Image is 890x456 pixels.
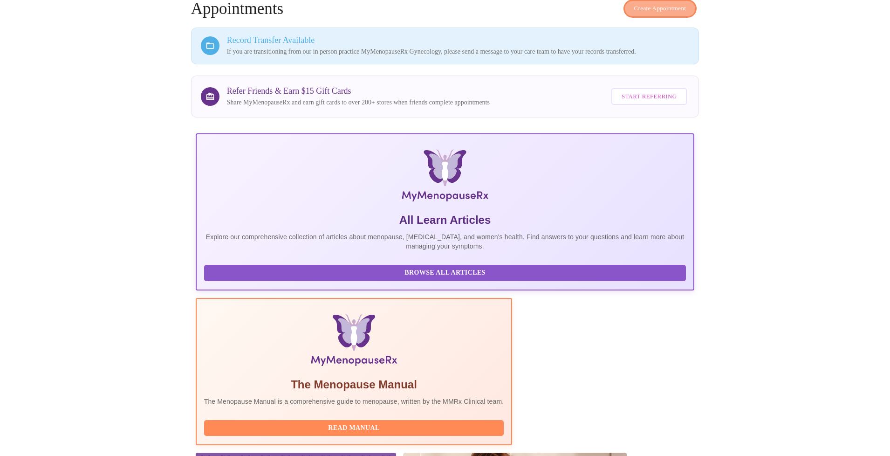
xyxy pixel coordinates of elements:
a: Start Referring [609,83,689,110]
button: Start Referring [611,88,687,105]
span: Read Manual [213,422,495,434]
p: The Menopause Manual is a comprehensive guide to menopause, written by the MMRx Clinical team. [204,397,504,406]
button: Browse All Articles [204,265,686,281]
a: Browse All Articles [204,268,689,276]
span: Browse All Articles [213,267,677,279]
h5: The Menopause Manual [204,377,504,392]
img: Menopause Manual [252,314,456,370]
img: MyMenopauseRx Logo [279,149,611,205]
p: Share MyMenopauseRx and earn gift cards to over 200+ stores when friends complete appointments [227,98,490,107]
button: Read Manual [204,420,504,436]
h5: All Learn Articles [204,213,686,228]
h3: Record Transfer Available [227,35,690,45]
h3: Refer Friends & Earn $15 Gift Cards [227,86,490,96]
span: Start Referring [622,91,677,102]
a: Read Manual [204,423,507,431]
p: Explore our comprehensive collection of articles about menopause, [MEDICAL_DATA], and women's hea... [204,232,686,251]
p: If you are transitioning from our in person practice MyMenopauseRx Gynecology, please send a mess... [227,47,690,56]
span: Create Appointment [634,3,686,14]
